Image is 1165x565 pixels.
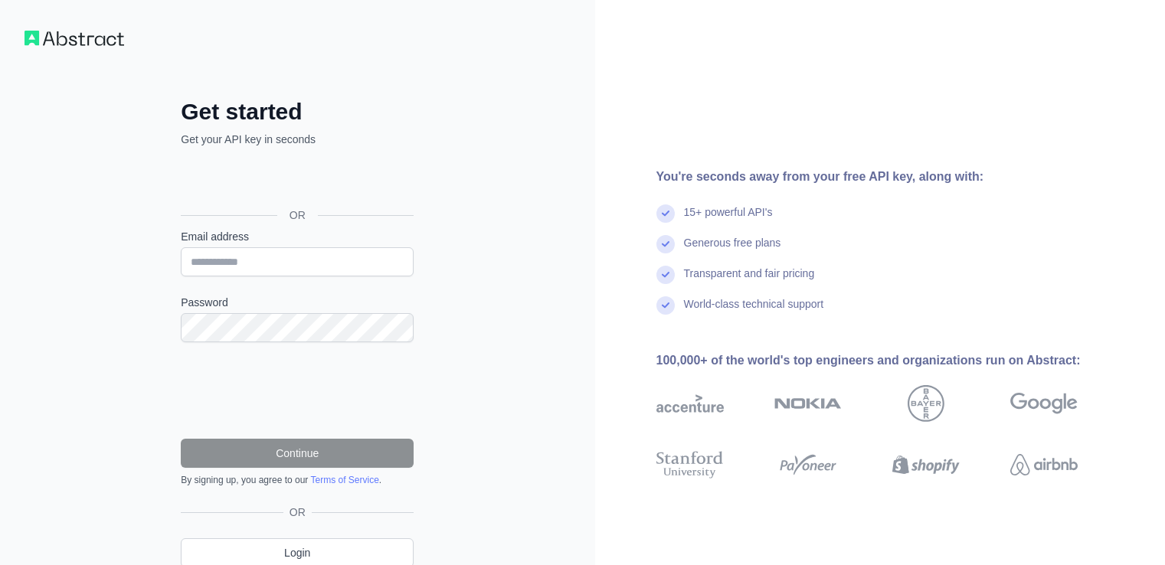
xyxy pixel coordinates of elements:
img: payoneer [774,448,842,482]
img: check mark [656,235,675,253]
img: accenture [656,385,724,422]
div: World-class technical support [684,296,824,327]
h2: Get started [181,98,414,126]
div: Generous free plans [684,235,781,266]
label: Password [181,295,414,310]
img: Workflow [25,31,124,46]
img: check mark [656,296,675,315]
img: airbnb [1010,448,1078,482]
img: nokia [774,385,842,422]
div: You're seconds away from your free API key, along with: [656,168,1127,186]
img: stanford university [656,448,724,482]
img: google [1010,385,1078,422]
div: By signing up, you agree to our . [181,474,414,486]
button: Continue [181,439,414,468]
img: check mark [656,204,675,223]
div: 15+ powerful API's [684,204,773,235]
div: 100,000+ of the world's top engineers and organizations run on Abstract: [656,351,1127,370]
img: check mark [656,266,675,284]
label: Email address [181,229,414,244]
img: bayer [908,385,944,422]
a: Terms of Service [310,475,378,485]
iframe: Sign in with Google Button [173,164,418,198]
iframe: reCAPTCHA [181,361,414,420]
span: OR [283,505,312,520]
div: Transparent and fair pricing [684,266,815,296]
img: shopify [892,448,960,482]
span: OR [277,207,318,223]
p: Get your API key in seconds [181,132,414,147]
